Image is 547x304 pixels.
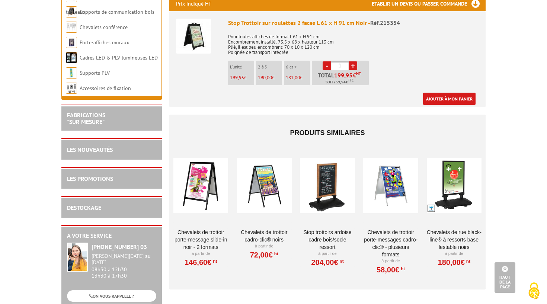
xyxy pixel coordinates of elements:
a: Supports PLV [80,70,110,76]
span: Soit € [326,79,354,85]
h2: A votre service [67,233,156,239]
p: À partir de [237,243,291,249]
span: 199,95 [230,74,244,81]
p: € [230,75,254,80]
a: Chevalets de trottoir porte-messages Cadro-Clic® - Plusieurs formats [363,228,418,258]
sup: HT [356,71,361,76]
a: DESTOCKAGE [67,204,101,211]
p: À partir de [300,251,355,257]
sup: HT [338,259,344,264]
a: FABRICATIONS"Sur Mesure" [67,111,105,125]
a: STOP TROTTOIRS ARDOISE CADRE BOIS/SOCLE RESSORT [300,228,355,251]
p: € [258,75,282,80]
a: Chevalets de trottoir Cadro-Clic® Noirs [237,228,291,243]
p: Total [314,72,369,85]
span: 199,95 [334,72,353,78]
img: Cookies (fenêtre modale) [525,282,543,300]
a: 72,00€HT [250,253,278,257]
a: 204,00€HT [311,260,343,265]
p: € [286,75,310,80]
div: 08h30 à 12h30 13h30 à 17h30 [92,253,156,279]
a: 146,60€HT [185,260,217,265]
span: 190,00 [258,74,272,81]
p: Pour toutes affiches de format L 61 x H 91 cm Encombrement installé: 73.5 x 68 x hauteur 113 cm P... [228,29,479,55]
img: Supports PLV [66,67,77,79]
a: Porte-affiches muraux [80,39,129,46]
button: Cookies (fenêtre modale) [521,279,547,304]
sup: HT [273,251,278,256]
img: Accessoires de fixation [66,83,77,94]
a: LES PROMOTIONS [67,175,113,182]
span: 239,94 [333,79,346,85]
p: 6 et + [286,64,310,70]
a: 180,00€HT [438,260,470,265]
img: Chevalets conférence [66,22,77,33]
span: € [353,72,356,78]
div: [PERSON_NAME][DATE] au [DATE] [92,253,156,266]
img: Stop Trottoir sur roulettes 2 faces L 61 x H 91 cm Noir [176,19,211,54]
img: Cadres LED & PLV lumineuses LED [66,52,77,63]
a: 58,00€HT [377,268,405,272]
sup: HT [465,259,470,264]
a: Accessoires de fixation [80,85,131,92]
p: L'unité [230,64,254,70]
a: - [323,61,331,70]
a: LES NOUVEAUTÉS [67,146,113,153]
p: À partir de [363,258,418,264]
a: Haut de la page [495,262,515,293]
img: widget-service.jpg [67,243,88,272]
sup: TTC [348,78,354,82]
a: Supports de communication bois [80,9,154,15]
span: 181,00 [286,74,300,81]
div: Stop Trottoir sur roulettes 2 faces L 61 x H 91 cm Noir - [228,19,479,27]
a: Chevalets de trottoir porte-message Slide-in Noir - 2 formats [173,228,228,251]
span: Réf.215354 [370,19,400,26]
sup: HT [399,266,405,271]
a: + [349,61,357,70]
img: Porte-affiches muraux [66,37,77,48]
p: 2 à 5 [258,64,282,70]
span: Produits similaires [290,129,365,137]
a: Cadres LED & PLV lumineuses LED [80,54,158,61]
p: À partir de [173,251,228,257]
a: ON VOUS RAPPELLE ? [67,290,156,302]
a: Chevalets de rue Black-Line® à ressorts base lestable Noirs [427,228,482,251]
a: Ajouter à mon panier [423,93,476,105]
p: À partir de [427,251,482,257]
a: Chevalets conférence [80,24,128,31]
sup: HT [211,259,217,264]
strong: [PHONE_NUMBER] 03 [92,243,147,250]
